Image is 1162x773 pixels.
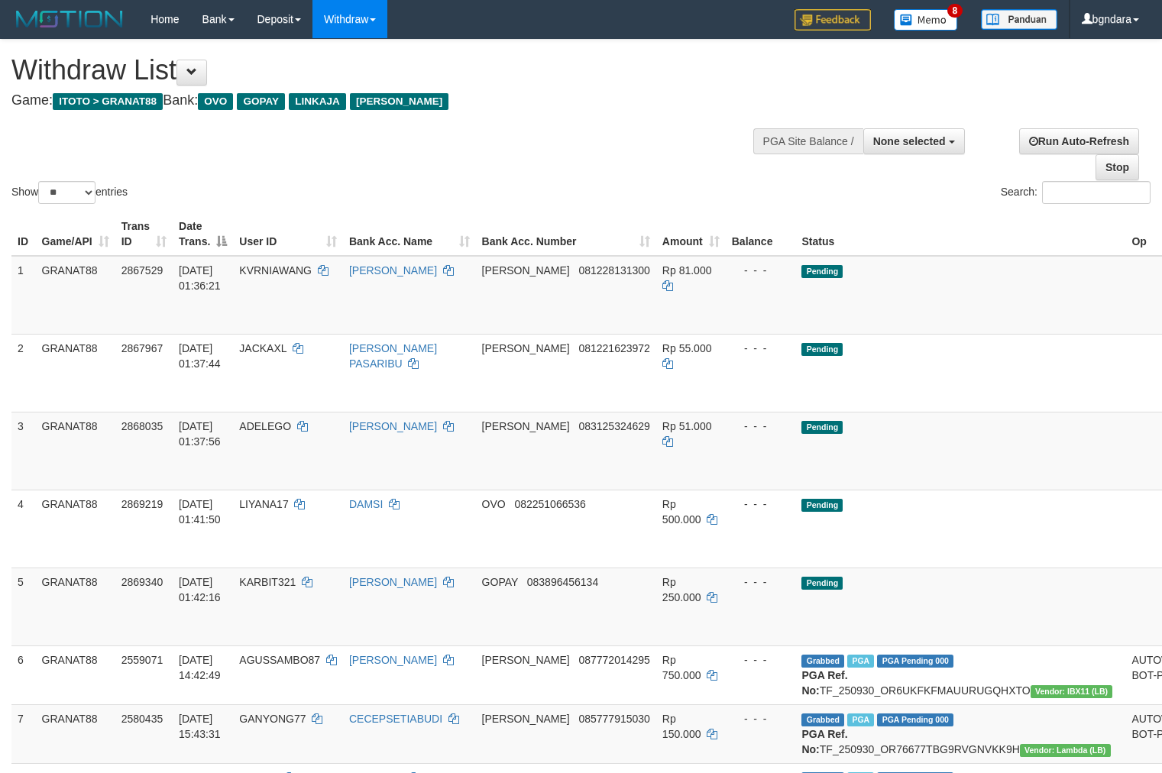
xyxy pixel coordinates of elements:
td: GRANAT88 [36,568,115,645]
span: ADELEGO [239,420,291,432]
a: CECEPSETIABUDI [349,713,442,725]
td: 5 [11,568,36,645]
td: GRANAT88 [36,704,115,763]
span: Rp 81.000 [662,264,712,277]
td: TF_250930_OR6UKFKFMAUURUGQHXTO [795,645,1125,704]
span: Copy 087772014295 to clipboard [578,654,649,666]
a: [PERSON_NAME] [349,654,437,666]
input: Search: [1042,181,1151,204]
span: LIYANA17 [239,498,288,510]
td: 7 [11,704,36,763]
div: - - - [732,341,790,356]
img: panduan.png [981,9,1057,30]
td: GRANAT88 [36,334,115,412]
button: None selected [863,128,965,154]
span: KVRNIAWANG [239,264,312,277]
b: PGA Ref. No: [801,669,847,697]
span: [PERSON_NAME] [350,93,448,110]
span: 2868035 [121,420,163,432]
span: Pending [801,499,843,512]
label: Show entries [11,181,128,204]
span: 8 [947,4,963,18]
span: [DATE] 01:37:44 [179,342,221,370]
th: Bank Acc. Number: activate to sort column ascending [476,212,656,256]
a: [PERSON_NAME] [349,420,437,432]
span: AGUSSAMBO87 [239,654,320,666]
span: [DATE] 01:36:21 [179,264,221,292]
span: [DATE] 15:43:31 [179,713,221,740]
span: Copy 081221623972 to clipboard [578,342,649,354]
th: Date Trans.: activate to sort column descending [173,212,233,256]
span: [DATE] 01:37:56 [179,420,221,448]
span: [PERSON_NAME] [482,420,570,432]
th: ID [11,212,36,256]
span: Rp 150.000 [662,713,701,740]
div: - - - [732,496,790,512]
td: GRANAT88 [36,490,115,568]
h1: Withdraw List [11,55,759,86]
span: 2867967 [121,342,163,354]
td: GRANAT88 [36,412,115,490]
span: 2869219 [121,498,163,510]
span: LINKAJA [289,93,346,110]
span: [DATE] 01:41:50 [179,498,221,526]
img: Button%20Memo.svg [894,9,958,31]
span: OVO [198,93,233,110]
td: 1 [11,256,36,335]
td: 2 [11,334,36,412]
span: PGA Pending [877,713,953,726]
span: Rp 750.000 [662,654,701,681]
span: Vendor URL: https://dashboard.q2checkout.com/secure [1020,744,1111,757]
select: Showentries [38,181,95,204]
div: - - - [732,419,790,434]
span: Copy 082251066536 to clipboard [514,498,585,510]
span: 2559071 [121,654,163,666]
a: [PERSON_NAME] [349,264,437,277]
span: Pending [801,343,843,356]
span: Copy 081228131300 to clipboard [578,264,649,277]
div: - - - [732,711,790,726]
span: ITOTO > GRANAT88 [53,93,163,110]
a: [PERSON_NAME] [349,576,437,588]
span: PGA Pending [877,655,953,668]
span: OVO [482,498,506,510]
span: GOPAY [237,93,285,110]
b: PGA Ref. No: [801,728,847,755]
td: 6 [11,645,36,704]
span: [DATE] 01:42:16 [179,576,221,603]
span: Grabbed [801,713,844,726]
span: JACKAXL [239,342,286,354]
span: [PERSON_NAME] [482,342,570,354]
span: Pending [801,265,843,278]
th: Status [795,212,1125,256]
span: [PERSON_NAME] [482,264,570,277]
span: Rp 55.000 [662,342,712,354]
span: 2580435 [121,713,163,725]
div: PGA Site Balance / [753,128,863,154]
a: Run Auto-Refresh [1019,128,1139,154]
td: GRANAT88 [36,256,115,335]
h4: Game: Bank: [11,93,759,108]
th: Bank Acc. Name: activate to sort column ascending [343,212,476,256]
span: Rp 250.000 [662,576,701,603]
img: Feedback.jpg [795,9,871,31]
a: Stop [1096,154,1139,180]
span: GANYONG77 [239,713,306,725]
span: Rp 51.000 [662,420,712,432]
span: Marked by bgndedek [847,713,874,726]
span: Grabbed [801,655,844,668]
span: [PERSON_NAME] [482,654,570,666]
th: Balance [726,212,796,256]
label: Search: [1001,181,1151,204]
th: User ID: activate to sort column ascending [233,212,343,256]
span: Copy 085777915030 to clipboard [578,713,649,725]
th: Trans ID: activate to sort column ascending [115,212,173,256]
span: GOPAY [482,576,518,588]
span: [PERSON_NAME] [482,713,570,725]
a: DAMSI [349,498,383,510]
div: - - - [732,574,790,590]
span: None selected [873,135,946,147]
td: 4 [11,490,36,568]
span: Pending [801,577,843,590]
img: MOTION_logo.png [11,8,128,31]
